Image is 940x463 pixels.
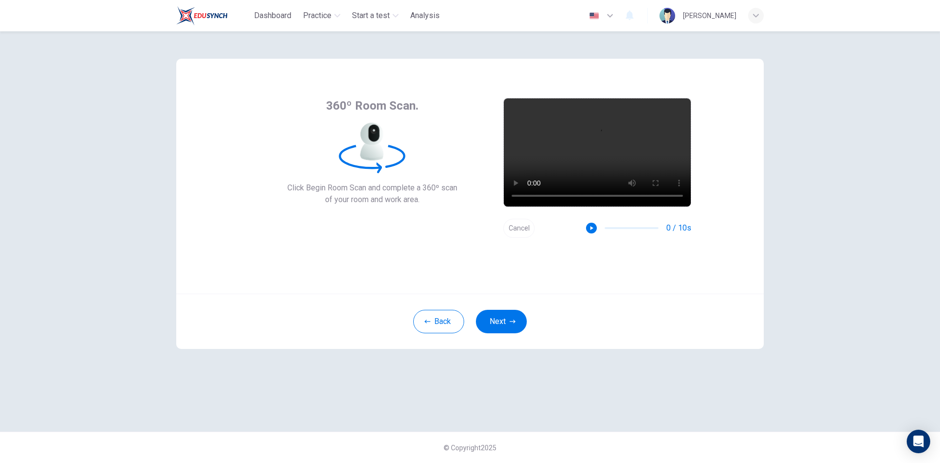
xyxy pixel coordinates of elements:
span: 0 / 10s [666,222,691,234]
a: Train Test logo [176,6,250,25]
div: Open Intercom Messenger [907,430,930,453]
span: of your room and work area. [287,194,457,206]
span: 360º Room Scan. [326,98,419,114]
span: © Copyright 2025 [444,444,496,452]
button: Cancel [503,219,535,238]
button: Practice [299,7,344,24]
span: Start a test [352,10,390,22]
img: en [588,12,600,20]
span: Click Begin Room Scan and complete a 360º scan [287,182,457,194]
span: Practice [303,10,331,22]
img: Train Test logo [176,6,228,25]
button: Next [476,310,527,333]
span: Analysis [410,10,440,22]
button: Dashboard [250,7,295,24]
div: [PERSON_NAME] [683,10,736,22]
button: Back [413,310,464,333]
img: Profile picture [659,8,675,23]
button: Analysis [406,7,444,24]
button: Start a test [348,7,402,24]
span: Dashboard [254,10,291,22]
